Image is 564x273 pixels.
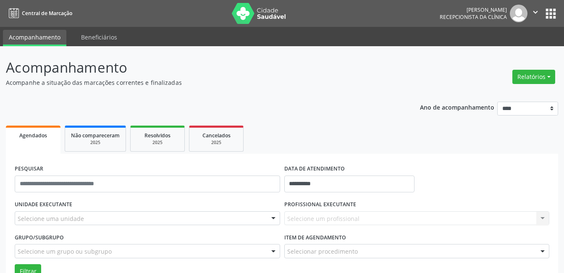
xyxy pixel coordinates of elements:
label: Item de agendamento [284,231,346,244]
p: Acompanhamento [6,57,393,78]
span: Central de Marcação [22,10,72,17]
span: Não compareceram [71,132,120,139]
a: Beneficiários [75,30,123,45]
p: Ano de acompanhamento [420,102,494,112]
label: Grupo/Subgrupo [15,231,64,244]
div: 2025 [136,139,178,146]
span: Selecionar procedimento [287,247,358,256]
i:  [531,8,540,17]
label: DATA DE ATENDIMENTO [284,163,345,176]
a: Acompanhamento [3,30,66,46]
div: 2025 [71,139,120,146]
label: PESQUISAR [15,163,43,176]
span: Selecione um grupo ou subgrupo [18,247,112,256]
label: UNIDADE EXECUTANTE [15,198,72,211]
span: Selecione uma unidade [18,214,84,223]
div: 2025 [195,139,237,146]
img: img [510,5,527,22]
a: Central de Marcação [6,6,72,20]
button: apps [543,6,558,21]
span: Cancelados [202,132,231,139]
button:  [527,5,543,22]
label: PROFISSIONAL EXECUTANTE [284,198,356,211]
div: [PERSON_NAME] [440,6,507,13]
span: Recepcionista da clínica [440,13,507,21]
span: Agendados [19,132,47,139]
p: Acompanhe a situação das marcações correntes e finalizadas [6,78,393,87]
button: Relatórios [512,70,555,84]
span: Resolvidos [144,132,171,139]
